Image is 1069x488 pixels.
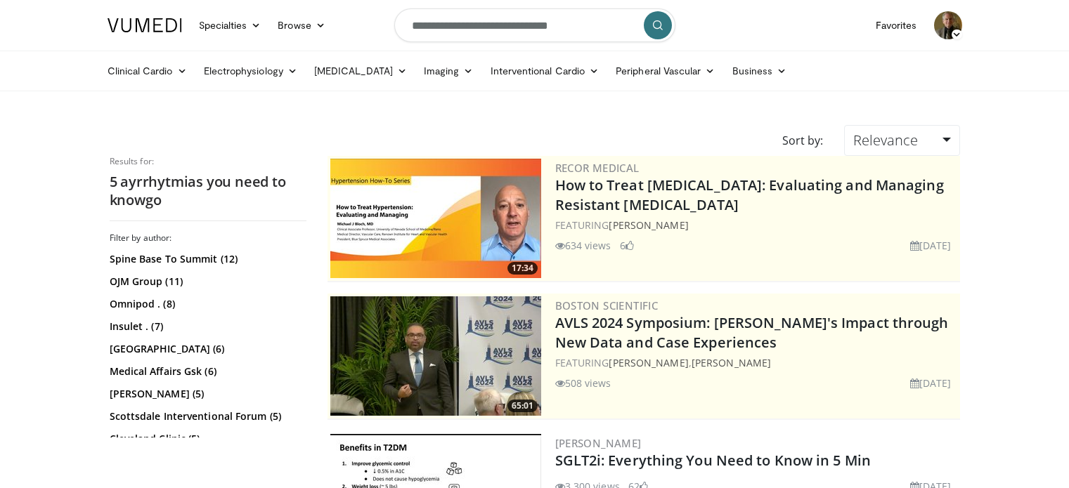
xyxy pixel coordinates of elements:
a: Peripheral Vascular [607,57,723,85]
h2: 5 ayrrhytmias you need to knowgo [110,173,306,209]
input: Search topics, interventions [394,8,675,42]
a: Electrophysiology [195,57,306,85]
a: Interventional Cardio [482,57,608,85]
a: [PERSON_NAME] [609,356,688,369]
img: 10cbd22e-c1e6-49ff-b90e-4507a8859fc1.jpg.300x170_q85_crop-smart_upscale.jpg [330,159,541,278]
p: Results for: [110,156,306,167]
li: 508 views [555,376,611,390]
a: Business [724,57,796,85]
img: 607839b9-54d4-4fb2-9520-25a5d2532a31.300x170_q85_crop-smart_upscale.jpg [330,296,541,416]
li: 6 [620,238,634,253]
a: [GEOGRAPHIC_DATA] (6) [110,342,303,356]
a: [PERSON_NAME] [692,356,771,369]
a: Specialties [190,11,270,39]
a: [PERSON_NAME] [609,218,688,232]
a: Insulet . (7) [110,319,303,334]
a: Medical Affairs Gsk (6) [110,364,303,378]
div: FEATURING [555,218,957,232]
a: [MEDICAL_DATA] [306,57,415,85]
li: [DATE] [910,376,952,390]
a: Scottsdale Interventional Forum (5) [110,409,303,423]
a: SGLT2i: Everything You Need to Know in 5 Min [555,451,871,470]
a: Imaging [415,57,482,85]
span: 65:01 [507,400,538,412]
a: Browse [269,11,334,39]
a: Spine Base To Summit (12) [110,252,303,266]
img: VuMedi Logo [108,18,182,32]
a: [PERSON_NAME] [555,436,642,450]
a: Relevance [844,125,959,156]
a: 65:01 [330,296,541,416]
a: Boston Scientific [555,298,659,312]
a: OJM Group (11) [110,275,303,289]
a: [PERSON_NAME] (5) [110,387,303,401]
h3: Filter by author: [110,232,306,244]
span: 17:34 [507,262,538,275]
a: AVLS 2024 Symposium: [PERSON_NAME]'s Impact through New Data and Case Experiences [555,313,949,352]
a: How to Treat [MEDICAL_DATA]: Evaluating and Managing Resistant [MEDICAL_DATA] [555,176,944,214]
a: Clinical Cardio [99,57,195,85]
div: FEATURING , [555,355,957,370]
img: Avatar [934,11,962,39]
a: 17:34 [330,159,541,278]
li: 634 views [555,238,611,253]
span: Relevance [853,131,918,150]
li: [DATE] [910,238,952,253]
div: Sort by: [772,125,834,156]
a: Cleveland Clinic (5) [110,432,303,446]
a: Favorites [867,11,926,39]
a: Recor Medical [555,161,640,175]
a: Omnipod . (8) [110,297,303,311]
